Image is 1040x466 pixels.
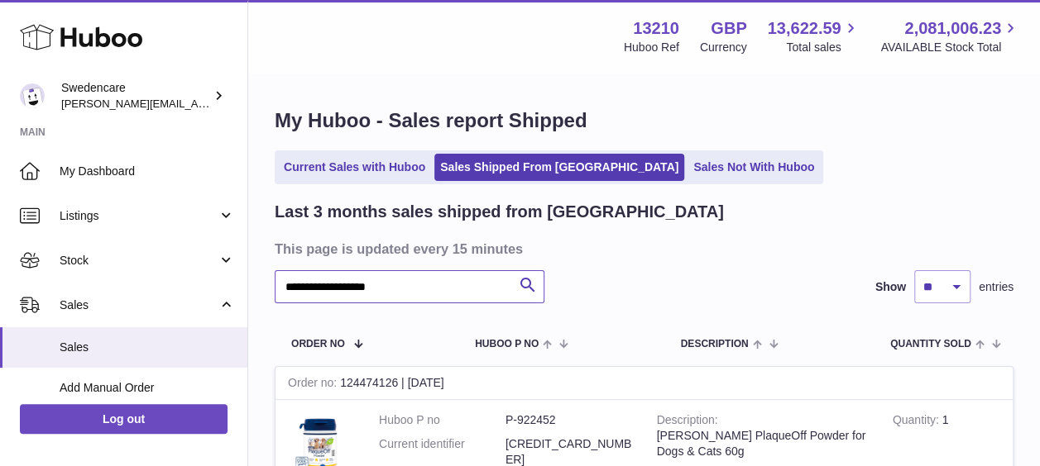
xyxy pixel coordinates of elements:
h1: My Huboo - Sales report Shipped [275,107,1014,134]
a: Log out [20,404,228,434]
img: simon.shaw@swedencare.co.uk [20,83,45,108]
span: Listings [60,208,218,224]
span: 13,622.59 [767,17,841,40]
span: Order No [291,339,345,349]
span: Huboo P no [475,339,539,349]
h3: This page is updated every 15 minutes [275,240,1009,258]
span: AVAILABLE Stock Total [880,40,1020,55]
strong: GBP [711,17,746,40]
span: Description [680,339,748,349]
span: Sales [60,340,235,355]
div: [PERSON_NAME] PlaqueOff Powder for Dogs & Cats 60g [657,428,868,459]
span: Total sales [786,40,860,55]
div: 124474126 | [DATE] [276,367,1013,400]
dd: P-922452 [506,412,632,428]
span: My Dashboard [60,164,235,179]
span: 2,081,006.23 [904,17,1001,40]
span: Sales [60,297,218,313]
div: Currency [700,40,747,55]
div: Huboo Ref [624,40,679,55]
a: Current Sales with Huboo [278,154,431,181]
strong: Quantity [893,413,942,430]
h2: Last 3 months sales shipped from [GEOGRAPHIC_DATA] [275,201,724,223]
a: 2,081,006.23 AVAILABLE Stock Total [880,17,1020,55]
div: Swedencare [61,80,210,112]
a: Sales Shipped From [GEOGRAPHIC_DATA] [434,154,684,181]
a: Sales Not With Huboo [688,154,820,181]
strong: Description [657,413,718,430]
dt: Huboo P no [379,412,506,428]
span: Stock [60,253,218,269]
strong: Order no [288,376,340,393]
span: [PERSON_NAME][EMAIL_ADDRESS][PERSON_NAME][DOMAIN_NAME] [61,97,420,110]
span: Add Manual Order [60,380,235,396]
span: Quantity Sold [890,339,971,349]
a: 13,622.59 Total sales [767,17,860,55]
label: Show [875,279,906,295]
strong: 13210 [633,17,679,40]
span: entries [979,279,1014,295]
